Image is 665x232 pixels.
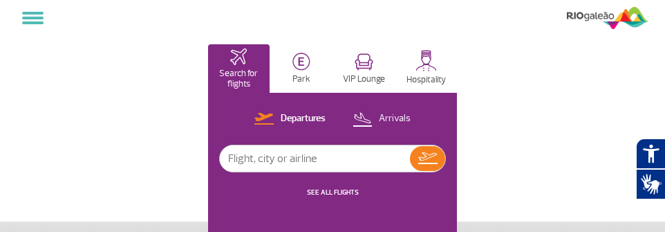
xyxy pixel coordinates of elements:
[303,187,363,198] button: SEE ALL FLIGHTS
[215,69,263,89] p: Search for flights
[281,112,326,125] p: Departures
[271,44,332,93] button: Park
[348,110,415,128] button: Arrivals
[307,188,359,197] a: SEE ALL FLIGHTS
[220,145,410,172] input: Flight, city or airline
[230,48,247,65] img: airplaneHomeActive.svg
[406,75,446,85] p: Hospitality
[208,44,270,93] button: Search for flights
[396,44,458,93] button: Hospitality
[415,50,437,71] img: hospitality.svg
[636,169,665,199] button: Abrir tradutor de língua de sinais.
[355,53,373,71] img: vipRoom.svg
[292,74,310,84] p: Park
[343,74,385,84] p: VIP Lounge
[379,112,411,125] p: Arrivals
[636,139,665,169] button: Abrir recursos assistivos.
[636,139,665,199] div: Plugin de acessibilidade da Hand Talk.
[292,53,310,71] img: carParkingHome.svg
[333,44,395,93] button: VIP Lounge
[250,110,330,128] button: Departures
